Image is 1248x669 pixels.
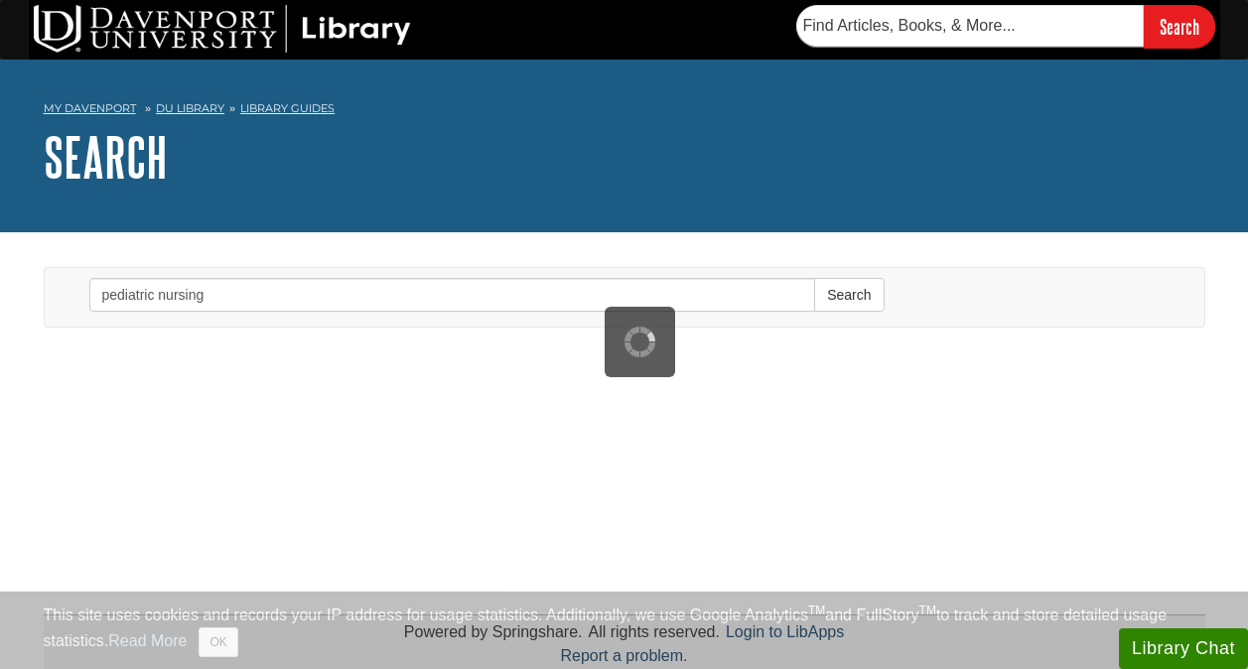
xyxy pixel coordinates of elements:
div: This site uses cookies and records your IP address for usage statistics. Additionally, we use Goo... [44,603,1205,657]
a: Library Guides [240,101,335,115]
form: Searches DU Library's articles, books, and more [796,5,1215,48]
sup: TM [808,603,825,617]
button: Close [199,627,237,657]
a: My Davenport [44,100,136,117]
img: Working... [624,327,655,357]
sup: TM [919,603,936,617]
input: Enter Search Words [89,278,816,312]
a: DU Library [156,101,224,115]
input: Find Articles, Books, & More... [796,5,1144,47]
h1: Search [44,127,1205,187]
button: Search [814,278,884,312]
input: Search [1144,5,1215,48]
a: Read More [108,632,187,649]
nav: breadcrumb [44,95,1205,127]
button: Library Chat [1119,628,1248,669]
img: DU Library [34,5,411,53]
